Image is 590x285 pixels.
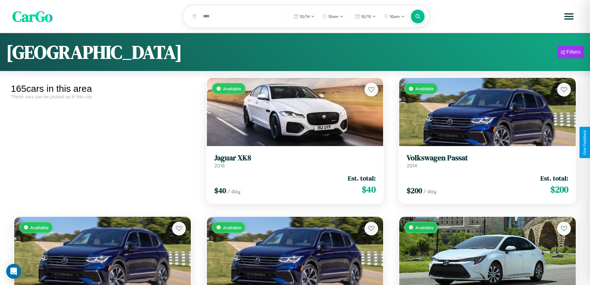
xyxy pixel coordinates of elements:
span: $ 200 [407,185,422,196]
span: Available [415,225,434,230]
div: Open Intercom Messenger [6,264,21,279]
button: 10/14 [291,11,318,21]
div: Give Feedback [583,130,587,155]
span: 10am [390,14,400,19]
button: Filters [557,46,584,58]
span: Available [223,225,241,230]
span: Available [30,225,49,230]
button: Open menu [560,8,578,25]
span: 2018 [214,163,225,169]
span: $ 40 [214,185,226,196]
button: 10/15 [352,11,379,21]
h1: [GEOGRAPHIC_DATA] [6,39,182,65]
span: $ 40 [362,183,376,196]
span: 10am [328,14,339,19]
a: Jaguar XK82018 [214,154,376,169]
button: 10am [380,11,408,21]
div: These cars can be picked up in this city. [11,94,194,99]
span: Available [223,86,241,91]
h3: Jaguar XK8 [214,154,376,163]
div: 165 cars in this area [11,83,194,94]
a: Volkswagen Passat2014 [407,154,568,169]
span: Available [415,86,434,91]
div: Filters [566,49,581,55]
h3: Volkswagen Passat [407,154,568,163]
span: 2014 [407,163,417,169]
span: / day [423,188,436,194]
span: 10 / 15 [361,14,371,19]
span: / day [227,188,240,194]
button: 10am [319,11,347,21]
span: Est. total: [540,174,568,183]
span: Est. total: [348,174,376,183]
span: $ 200 [550,183,568,196]
span: CarGo [12,6,53,27]
span: 10 / 14 [300,14,310,19]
